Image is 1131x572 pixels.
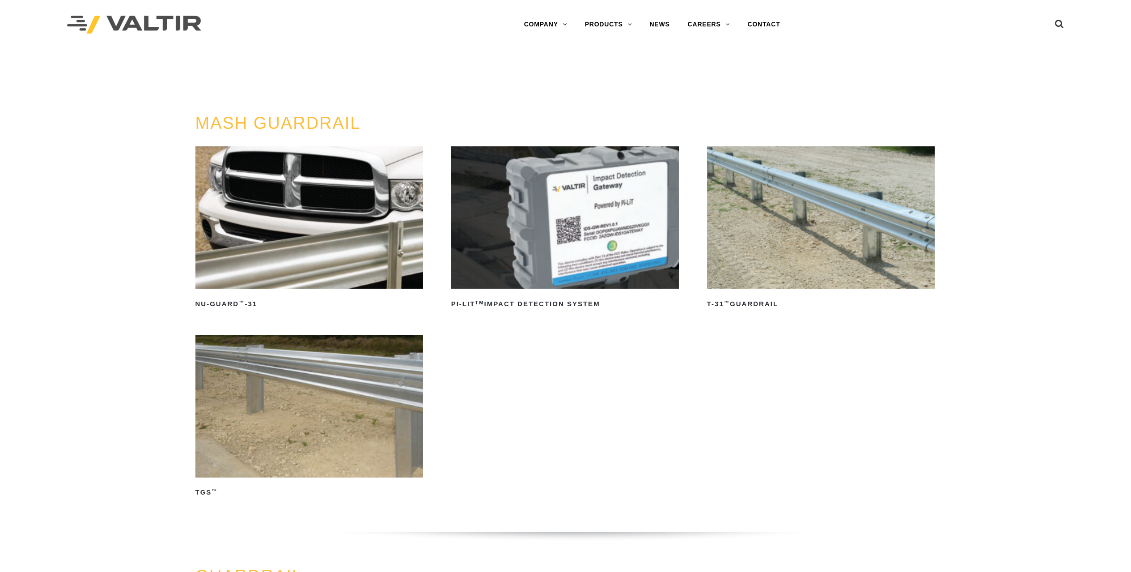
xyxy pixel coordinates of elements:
a: TGS™ [195,335,423,500]
a: T-31™Guardrail [707,146,935,311]
h2: T-31 Guardrail [707,297,935,311]
a: CAREERS [679,16,739,34]
sup: TM [475,300,484,305]
a: NEWS [640,16,678,34]
h2: PI-LIT Impact Detection System [451,297,679,311]
sup: ™ [239,300,245,305]
sup: ™ [724,300,730,305]
a: NU-GUARD™-31 [195,146,423,311]
a: COMPANY [515,16,576,34]
a: CONTACT [738,16,789,34]
sup: ™ [212,488,217,494]
a: PRODUCTS [576,16,641,34]
h2: TGS [195,486,423,500]
a: MASH GUARDRAIL [195,114,361,132]
a: PI-LITTMImpact Detection System [451,146,679,311]
h2: NU-GUARD -31 [195,297,423,311]
img: Valtir [67,16,201,34]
